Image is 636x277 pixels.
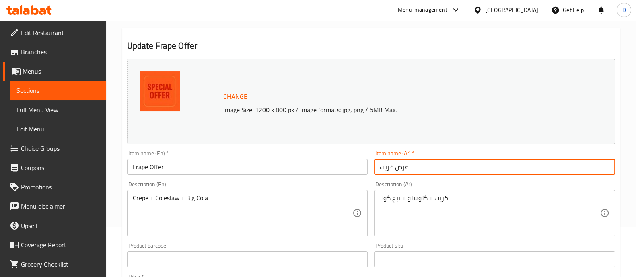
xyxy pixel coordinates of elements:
[374,251,615,267] input: Please enter product sku
[3,235,106,254] a: Coverage Report
[21,47,100,57] span: Branches
[21,259,100,269] span: Grocery Checklist
[122,12,620,21] h4: Offers section
[16,86,100,95] span: Sections
[3,197,106,216] a: Menu disclaimer
[21,144,100,153] span: Choice Groups
[3,62,106,81] a: Menus
[3,42,106,62] a: Branches
[220,105,568,115] p: Image Size: 1200 x 800 px / Image formats: jpg, png / 5MB Max.
[3,216,106,235] a: Upsell
[3,177,106,197] a: Promotions
[3,139,106,158] a: Choice Groups
[21,221,100,230] span: Upsell
[21,240,100,250] span: Coverage Report
[21,201,100,211] span: Menu disclaimer
[140,71,180,111] img: WhatsApp_Image_20250714_a638905865119477471.jpeg
[485,6,538,14] div: [GEOGRAPHIC_DATA]
[127,251,368,267] input: Please enter product barcode
[16,105,100,115] span: Full Menu View
[223,91,247,103] span: Change
[10,81,106,100] a: Sections
[10,100,106,119] a: Full Menu View
[23,66,100,76] span: Menus
[127,159,368,175] input: Enter name En
[398,5,447,15] div: Menu-management
[3,254,106,274] a: Grocery Checklist
[21,182,100,192] span: Promotions
[3,158,106,177] a: Coupons
[380,194,600,232] textarea: كريب + كلوسلو + بيج كولا
[21,163,100,172] span: Coupons
[133,194,353,232] textarea: Crepe + Coleslaw + Big Cola
[374,159,615,175] input: Enter name Ar
[21,28,100,37] span: Edit Restaurant
[10,119,106,139] a: Edit Menu
[220,88,251,105] button: Change
[127,40,615,52] h2: Update Frape Offer
[622,6,626,14] span: D
[16,124,100,134] span: Edit Menu
[3,23,106,42] a: Edit Restaurant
